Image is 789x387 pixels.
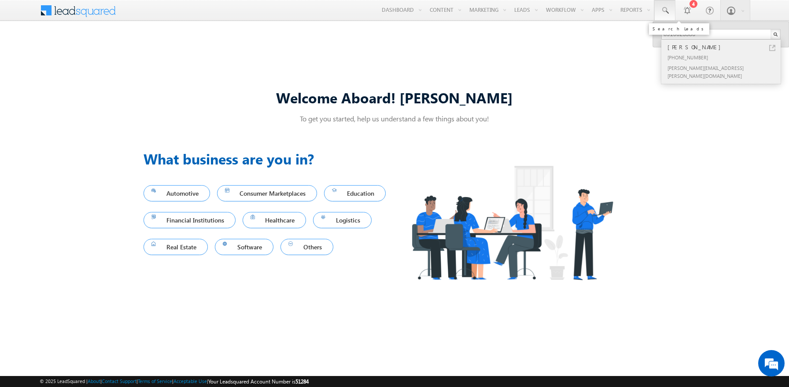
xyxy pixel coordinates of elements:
[144,88,645,107] div: Welcome Aboard! [PERSON_NAME]
[208,378,309,385] span: Your Leadsquared Account Number is
[225,187,310,199] span: Consumer Marketplaces
[151,187,202,199] span: Automotive
[288,241,325,253] span: Others
[151,214,228,226] span: Financial Institutions
[138,378,172,384] a: Terms of Service
[394,148,630,297] img: Industry.png
[223,241,266,253] span: Software
[332,187,378,199] span: Education
[666,52,784,62] div: [PHONE_NUMBER]
[666,62,784,81] div: [PERSON_NAME][EMAIL_ADDRESS][PERSON_NAME][DOMAIN_NAME]
[173,378,207,384] a: Acceptable Use
[653,26,706,31] div: Search Leads
[88,378,100,384] a: About
[666,42,784,52] div: [PERSON_NAME]
[144,114,645,123] p: To get you started, help us understand a few things about you!
[144,148,394,169] h3: What business are you in?
[321,214,364,226] span: Logistics
[151,241,200,253] span: Real Estate
[251,214,299,226] span: Healthcare
[661,29,781,40] input: Search Leads
[102,378,136,384] a: Contact Support
[295,378,309,385] span: 51284
[40,377,309,386] span: © 2025 LeadSquared | | | | |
